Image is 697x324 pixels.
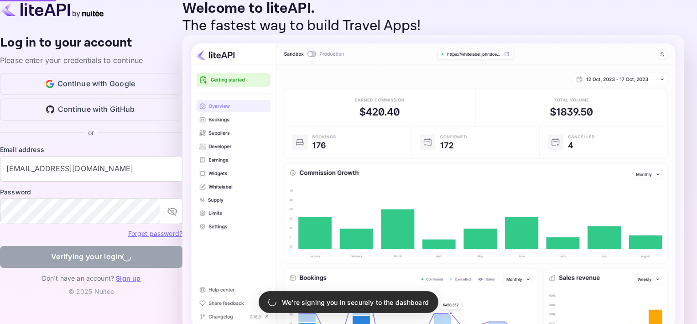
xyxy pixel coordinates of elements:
[182,17,684,35] p: The fastest way to build Travel Apps!
[116,274,140,282] a: Sign up
[128,230,182,237] a: Forget password?
[128,229,182,238] a: Forget password?
[282,298,429,307] p: We're signing you in securely to the dashboard
[88,128,94,137] p: or
[163,202,182,220] button: toggle password visibility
